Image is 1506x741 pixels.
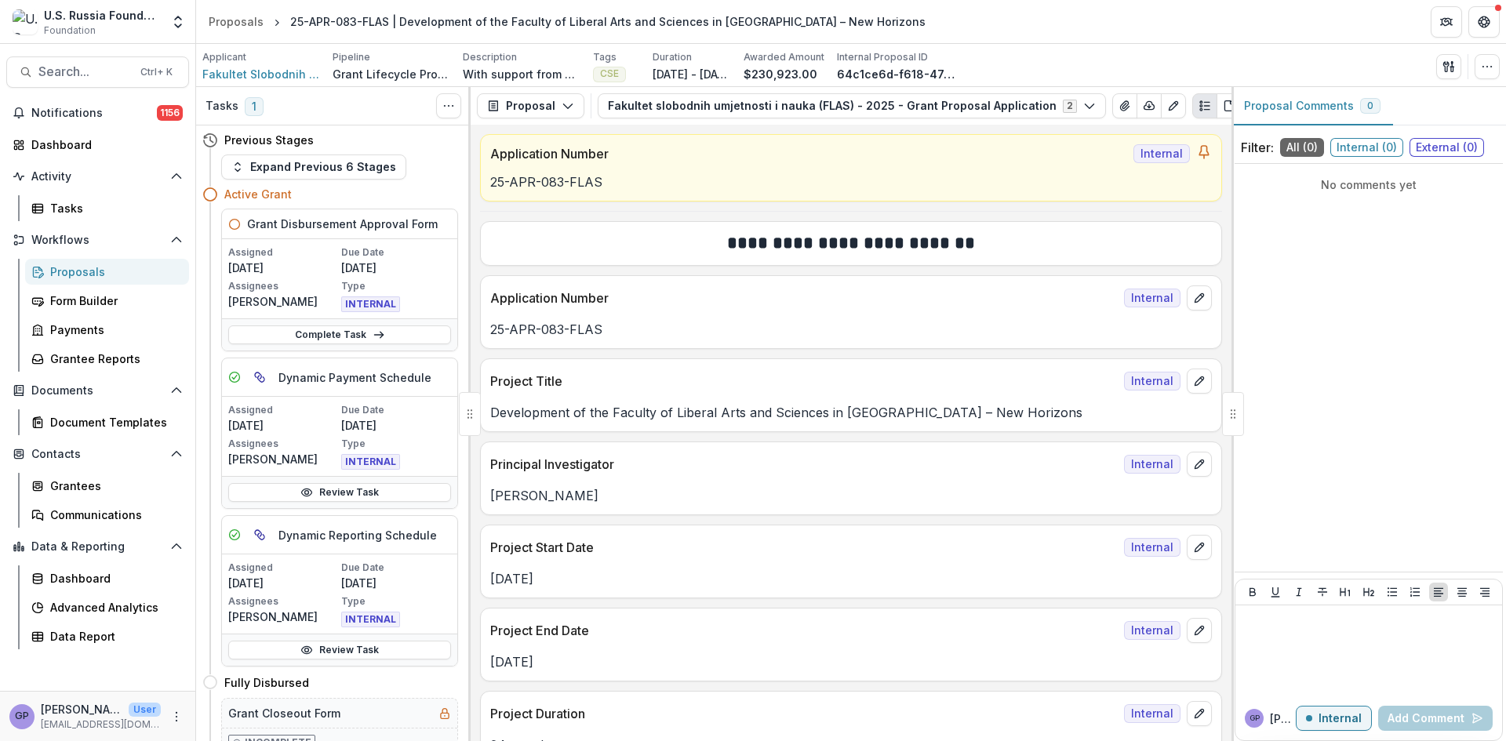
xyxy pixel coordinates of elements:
[25,502,189,528] a: Communications
[1378,706,1493,731] button: Add Comment
[1187,701,1212,726] button: edit
[1124,538,1180,557] span: Internal
[6,227,189,252] button: Open Workflows
[837,50,928,64] p: Internal Proposal ID
[50,351,176,367] div: Grantee Reports
[490,486,1212,505] p: [PERSON_NAME]
[490,621,1118,640] p: Project End Date
[41,717,161,732] p: [EMAIL_ADDRESS][DOMAIN_NAME]
[490,173,1212,191] p: 25-APR-083-FLAS
[228,417,338,434] p: [DATE]
[1250,714,1260,722] div: Gennady Podolny
[1124,289,1180,307] span: Internal
[1410,138,1484,157] span: External ( 0 )
[31,384,164,398] span: Documents
[202,10,932,33] nav: breadcrumb
[278,369,431,386] h5: Dynamic Payment Schedule
[463,66,580,82] p: With support from USRF, FLAS has achieved significant success, receiving official accreditation i...
[228,437,338,451] p: Assignees
[206,100,238,113] h3: Tasks
[341,437,451,451] p: Type
[653,66,731,82] p: [DATE] - [DATE]
[341,612,400,627] span: INTERNAL
[341,279,451,293] p: Type
[1187,369,1212,394] button: edit
[1313,583,1332,601] button: Strike
[31,234,164,247] span: Workflows
[228,293,338,310] p: [PERSON_NAME]
[341,575,451,591] p: [DATE]
[600,68,619,79] span: CSE
[1367,100,1373,111] span: 0
[653,50,692,64] p: Duration
[1124,704,1180,723] span: Internal
[228,483,451,502] a: Review Task
[228,403,338,417] p: Assigned
[31,107,157,120] span: Notifications
[31,136,176,153] div: Dashboard
[341,417,451,434] p: [DATE]
[224,674,309,691] h4: Fully Disbursed
[202,66,320,82] a: Fakultet Slobodnih Umjetnosti i Nauka (FLAS)
[1161,93,1186,118] button: Edit as form
[463,50,517,64] p: Description
[25,565,189,591] a: Dashboard
[6,56,189,88] button: Search...
[228,561,338,575] p: Assigned
[25,346,189,372] a: Grantee Reports
[247,365,272,390] button: View dependent tasks
[25,623,189,649] a: Data Report
[50,628,176,645] div: Data Report
[228,279,338,293] p: Assignees
[209,13,264,30] div: Proposals
[1266,583,1285,601] button: Underline
[25,288,189,314] a: Form Builder
[38,64,131,79] span: Search...
[1468,6,1500,38] button: Get Help
[25,594,189,620] a: Advanced Analytics
[228,325,451,344] a: Complete Task
[1231,87,1393,125] button: Proposal Comments
[31,448,164,461] span: Contacts
[341,296,400,312] span: INTERNAL
[1187,285,1212,311] button: edit
[137,64,176,81] div: Ctrl + K
[228,705,340,721] h5: Grant Closeout Form
[1241,176,1497,193] p: No comments yet
[50,599,176,616] div: Advanced Analytics
[13,9,38,35] img: U.S. Russia Foundation
[50,507,176,523] div: Communications
[228,575,338,591] p: [DATE]
[1124,455,1180,474] span: Internal
[1330,138,1403,157] span: Internal ( 0 )
[744,50,824,64] p: Awarded Amount
[490,320,1212,339] p: 25-APR-083-FLAS
[837,66,955,82] p: 64c1ce6d-f618-47de-90fc-45c778660c68
[598,93,1106,118] button: Fakultet slobodnih umjetnosti i nauka (FLAS) - 2025 - Grant Proposal Application2
[341,260,451,276] p: [DATE]
[593,50,617,64] p: Tags
[41,701,122,717] p: [PERSON_NAME]
[1406,583,1424,601] button: Ordered List
[341,454,400,470] span: INTERNAL
[50,414,176,430] div: Document Templates
[228,641,451,659] a: Review Task
[245,97,264,116] span: 1
[1187,452,1212,477] button: edit
[247,216,438,232] h5: Grant Disbursement Approval Form
[333,66,450,82] p: Grant Lifecycle Process
[490,455,1118,474] p: Principal Investigator
[202,10,270,33] a: Proposals
[1429,583,1448,601] button: Align Left
[1296,706,1372,731] button: Internal
[1124,621,1180,640] span: Internal
[247,522,272,547] button: View dependent tasks
[6,164,189,189] button: Open Activity
[490,144,1127,163] p: Application Number
[1359,583,1378,601] button: Heading 2
[490,704,1118,723] p: Project Duration
[490,569,1212,588] p: [DATE]
[1453,583,1471,601] button: Align Center
[1124,372,1180,390] span: Internal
